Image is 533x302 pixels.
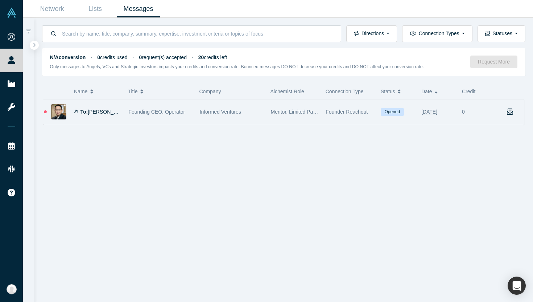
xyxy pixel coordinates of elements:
[421,84,454,99] button: Date
[30,0,74,17] a: Network
[117,0,160,17] a: Messages
[129,109,185,115] span: Founding CEO, Operator
[51,104,66,119] img: Khim Lee's Profile Image
[200,109,241,115] span: Informed Ventures
[50,64,424,69] small: Only messages to Angels, VCs and Strategic Investors impacts your credits and conversion rate. Bo...
[192,54,193,60] span: ·
[271,109,324,115] span: Mentor, Limited Partner
[80,109,88,115] strong: To:
[478,25,525,42] button: Statuses
[97,54,100,60] strong: 0
[462,89,475,94] span: Credit
[139,54,187,60] span: request(s) accepted
[381,84,395,99] span: Status
[199,89,221,94] span: Company
[326,109,368,115] span: Founder Reachout
[7,8,17,18] img: Alchemist Vault Logo
[326,89,364,94] span: Connection Type
[91,54,92,60] span: ·
[139,54,142,60] strong: 0
[421,106,437,118] div: [DATE]
[61,25,333,42] input: Search by name, title, company, summary, expertise, investment criteria or topics of focus
[74,0,117,17] a: Lists
[402,25,472,42] button: Connection Types
[133,54,134,60] span: ·
[381,108,404,116] span: Opened
[7,284,17,294] img: Otabek Suvonov's Account
[128,84,192,99] button: Title
[50,54,86,60] strong: N/A conversion
[198,54,204,60] strong: 20
[74,84,87,99] span: Name
[198,54,227,60] span: credits left
[128,84,138,99] span: Title
[421,84,432,99] span: Date
[270,89,304,94] span: Alchemist Role
[88,109,129,115] span: [PERSON_NAME]
[97,54,127,60] span: credits used
[74,84,121,99] button: Name
[462,108,465,116] div: 0
[381,84,414,99] button: Status
[346,25,397,42] button: Directions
